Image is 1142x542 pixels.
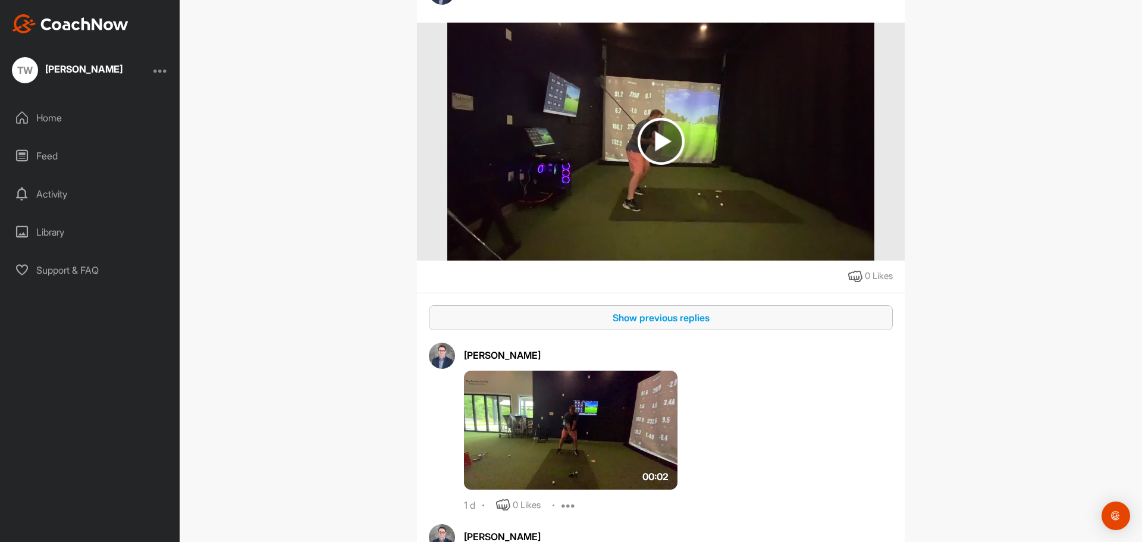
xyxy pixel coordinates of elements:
[429,305,893,331] button: Show previous replies
[642,469,669,484] span: 00:02
[464,348,893,362] div: [PERSON_NAME]
[7,141,174,171] div: Feed
[464,500,475,512] div: 1 d
[464,371,677,490] img: media
[513,499,541,512] div: 0 Likes
[438,311,883,325] div: Show previous replies
[447,23,874,261] img: media
[7,103,174,133] div: Home
[638,118,685,165] img: play
[7,255,174,285] div: Support & FAQ
[7,179,174,209] div: Activity
[865,270,893,283] div: 0 Likes
[429,343,455,369] img: avatar
[12,14,128,33] img: CoachNow
[1102,502,1130,530] div: Open Intercom Messenger
[12,57,38,83] div: TW
[7,217,174,247] div: Library
[45,64,123,74] div: [PERSON_NAME]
